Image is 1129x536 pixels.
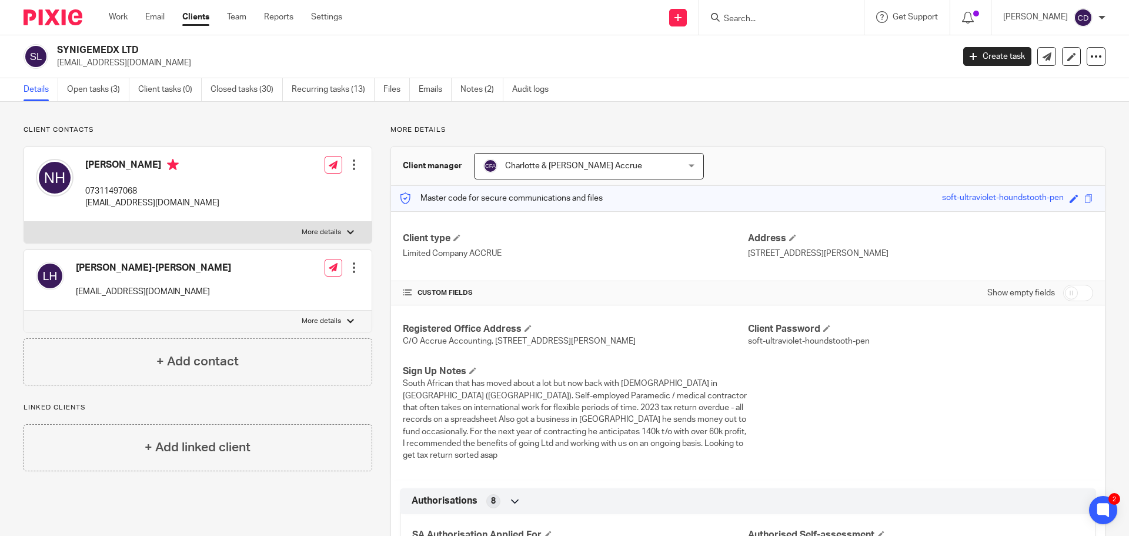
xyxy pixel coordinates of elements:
a: Open tasks (3) [67,78,129,101]
div: 2 [1108,493,1120,505]
span: Authorisations [412,495,477,507]
span: Get Support [893,13,938,21]
span: C/O Accrue Accounting, [STREET_ADDRESS][PERSON_NAME] [403,337,636,345]
div: soft-ultraviolet-houndstooth-pen [942,192,1064,205]
img: Pixie [24,9,82,25]
p: Client contacts [24,125,372,135]
a: Closed tasks (30) [211,78,283,101]
img: svg%3E [1074,8,1093,27]
span: South African that has moved about a lot but now back with [DEMOGRAPHIC_DATA] in [GEOGRAPHIC_DATA... [403,379,747,460]
img: svg%3E [36,262,64,290]
a: Team [227,11,246,23]
p: [EMAIL_ADDRESS][DOMAIN_NAME] [85,197,219,209]
a: Files [383,78,410,101]
a: Settings [311,11,342,23]
a: Clients [182,11,209,23]
p: More details [302,228,341,237]
p: [STREET_ADDRESS][PERSON_NAME] [748,248,1093,259]
p: Linked clients [24,403,372,412]
p: Master code for secure communications and files [400,192,603,204]
h4: [PERSON_NAME]-[PERSON_NAME] [76,262,231,274]
h4: + Add contact [156,352,239,371]
a: Create task [963,47,1031,66]
a: Audit logs [512,78,557,101]
p: [PERSON_NAME] [1003,11,1068,23]
img: svg%3E [36,159,74,197]
a: Recurring tasks (13) [292,78,375,101]
h4: Client Password [748,323,1093,335]
p: More details [302,317,341,326]
h4: Client type [403,232,748,245]
label: Show empty fields [987,287,1055,299]
h3: Client manager [403,160,462,172]
img: svg%3E [24,44,48,69]
i: Primary [167,159,179,171]
p: [EMAIL_ADDRESS][DOMAIN_NAME] [76,286,231,298]
a: Email [145,11,165,23]
input: Search [723,14,829,25]
p: [EMAIL_ADDRESS][DOMAIN_NAME] [57,57,946,69]
img: svg%3E [483,159,497,173]
h4: Sign Up Notes [403,365,748,378]
p: 07311497068 [85,185,219,197]
p: Limited Company ACCRUE [403,248,748,259]
a: Notes (2) [460,78,503,101]
a: Reports [264,11,293,23]
h4: [PERSON_NAME] [85,159,219,174]
a: Work [109,11,128,23]
h4: + Add linked client [145,438,250,457]
a: Client tasks (0) [138,78,202,101]
span: soft-ultraviolet-houndstooth-pen [748,337,870,345]
a: Emails [419,78,452,101]
span: Charlotte & [PERSON_NAME] Accrue [505,162,642,170]
h2: SYNIGEMEDX LTD [57,44,768,56]
h4: Registered Office Address [403,323,748,335]
p: More details [390,125,1105,135]
span: 8 [491,495,496,507]
a: Details [24,78,58,101]
h4: Address [748,232,1093,245]
h4: CUSTOM FIELDS [403,288,748,298]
